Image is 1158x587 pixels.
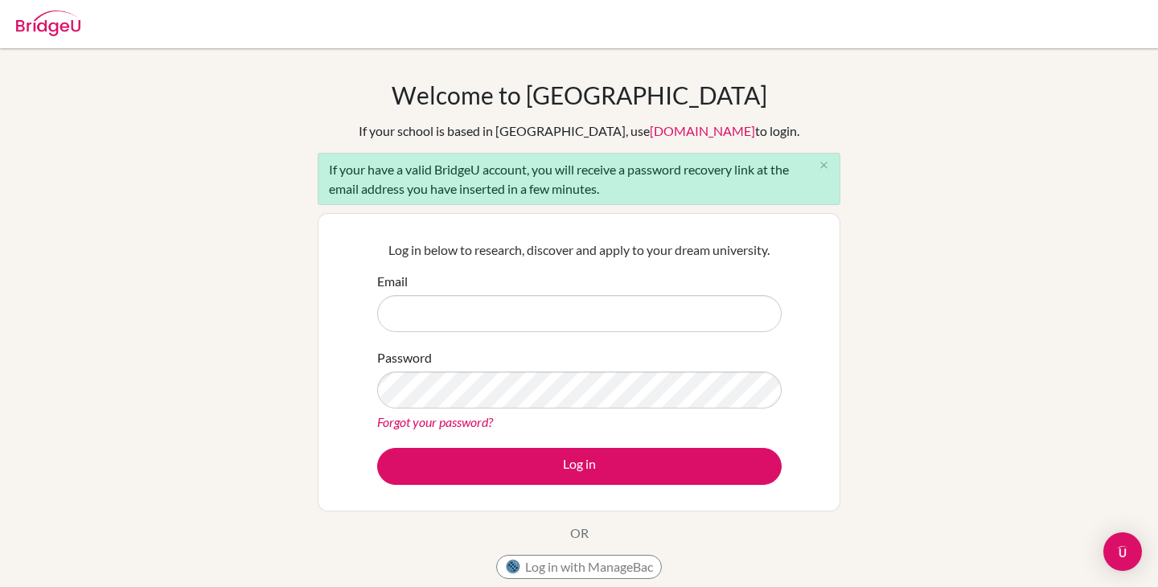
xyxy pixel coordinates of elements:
[318,153,840,205] div: If your have a valid BridgeU account, you will receive a password recovery link at the email addr...
[377,240,782,260] p: Log in below to research, discover and apply to your dream university.
[16,10,80,36] img: Bridge-U
[392,80,767,109] h1: Welcome to [GEOGRAPHIC_DATA]
[377,272,408,291] label: Email
[1103,532,1142,571] div: Open Intercom Messenger
[377,414,493,429] a: Forgot your password?
[377,448,782,485] button: Log in
[818,159,830,171] i: close
[359,121,799,141] div: If your school is based in [GEOGRAPHIC_DATA], use to login.
[650,123,755,138] a: [DOMAIN_NAME]
[496,555,662,579] button: Log in with ManageBac
[570,523,589,543] p: OR
[807,154,840,178] button: Close
[377,348,432,367] label: Password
